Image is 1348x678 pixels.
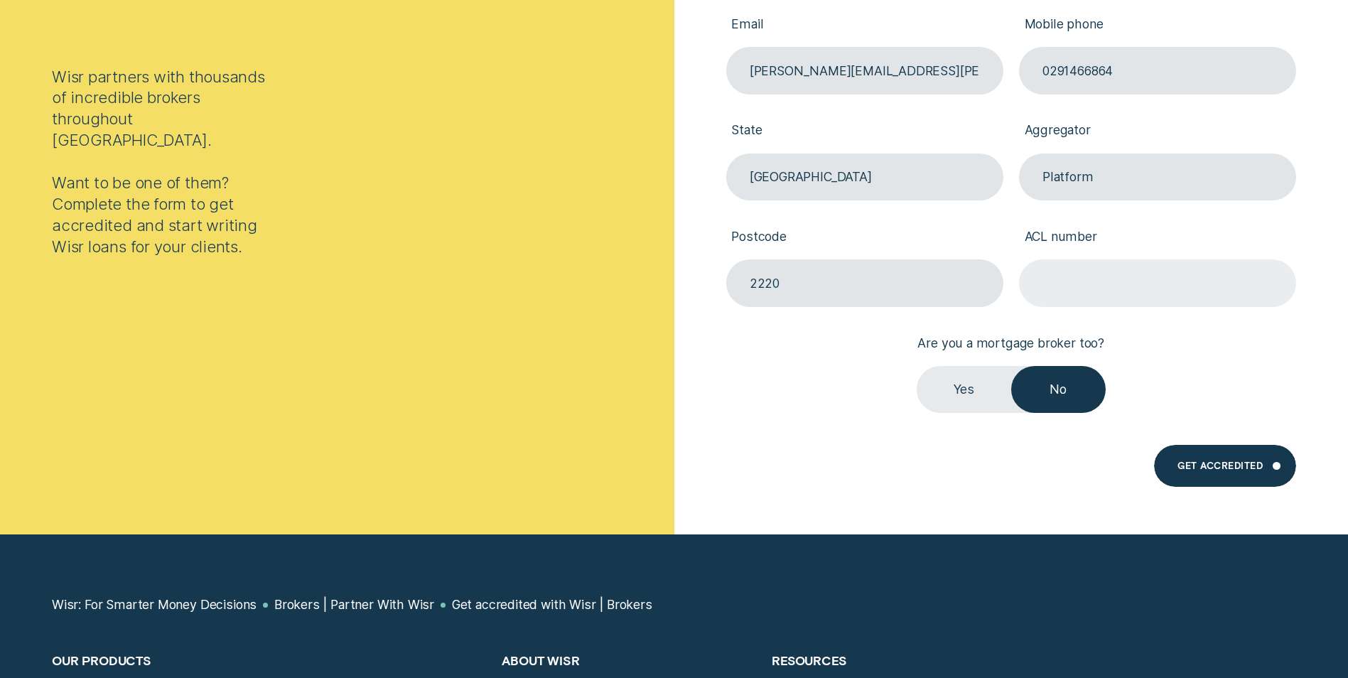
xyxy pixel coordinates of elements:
label: Are you a mortgage broker too? [912,323,1110,366]
a: Get accredited with Wisr | Brokers [452,597,652,613]
label: Yes [917,366,1011,413]
a: Wisr: For Smarter Money Decisions [52,597,257,613]
button: Get Accredited [1154,445,1296,488]
label: No [1011,366,1106,413]
a: Brokers | Partner With Wisr [274,597,434,613]
div: Wisr partners with thousands of incredible brokers throughout [GEOGRAPHIC_DATA]. Want to be one o... [52,67,272,258]
label: Mobile phone [1019,4,1296,47]
label: Postcode [726,216,1003,259]
label: Email [726,4,1003,47]
label: ACL number [1019,216,1296,259]
label: State [726,110,1003,154]
label: Aggregator [1019,110,1296,154]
